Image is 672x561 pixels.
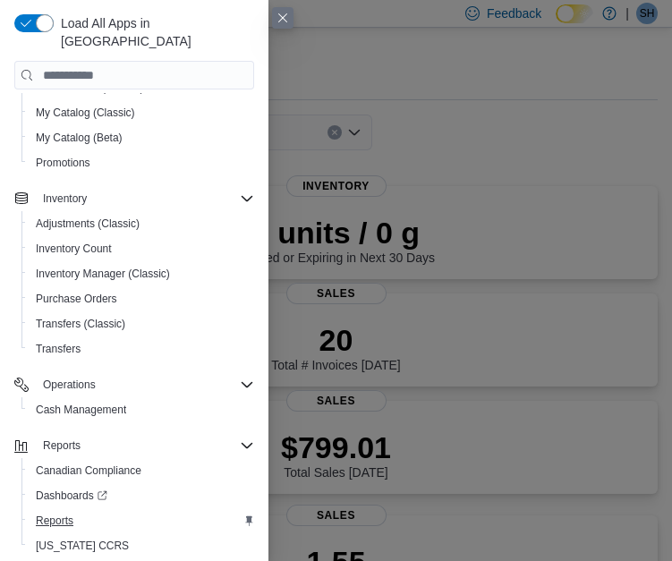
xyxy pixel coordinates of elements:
button: My Catalog (Classic) [21,100,261,125]
span: [US_STATE] CCRS [36,539,129,553]
span: Operations [43,378,96,392]
span: Cash Management [36,403,126,417]
span: Reports [29,510,254,531]
span: Inventory Count [29,238,254,259]
span: Inventory Manager (Classic) [36,267,170,281]
a: Inventory Count [29,238,119,259]
a: Inventory Manager (Classic) [29,263,177,285]
button: Inventory Count [21,236,261,261]
span: Operations [36,374,254,395]
a: My Catalog (Classic) [29,102,142,123]
span: Inventory Manager (Classic) [29,263,254,285]
span: My Catalog (Classic) [29,102,254,123]
button: Canadian Compliance [21,458,261,483]
button: My Catalog (Beta) [21,125,261,150]
a: Transfers (Classic) [29,313,132,335]
button: Operations [36,374,103,395]
span: Inventory [36,188,254,209]
span: Promotions [36,156,90,170]
span: Transfers [36,342,81,356]
span: Promotions [29,152,254,174]
button: Reports [36,435,88,456]
span: Adjustments (Classic) [29,213,254,234]
button: Operations [7,372,261,397]
span: My Catalog (Beta) [36,131,123,145]
button: Reports [21,508,261,533]
button: Transfers [21,336,261,361]
a: Purchase Orders [29,288,124,310]
span: Purchase Orders [29,288,254,310]
span: Reports [36,435,254,456]
button: Inventory Manager (Classic) [21,261,261,286]
button: Adjustments (Classic) [21,211,261,236]
button: Transfers (Classic) [21,311,261,336]
span: Cash Management [29,399,254,421]
button: [US_STATE] CCRS [21,533,261,558]
button: Purchase Orders [21,286,261,311]
button: Reports [7,433,261,458]
span: Inventory Count [36,242,112,256]
span: Dashboards [29,485,254,506]
span: Transfers [29,338,254,360]
span: Reports [36,514,73,528]
span: Transfers (Classic) [36,317,125,331]
button: Inventory [7,186,261,211]
span: My Catalog (Beta) [29,127,254,149]
button: Cash Management [21,397,261,422]
span: Transfers (Classic) [29,313,254,335]
a: Promotions [29,152,98,174]
span: Load All Apps in [GEOGRAPHIC_DATA] [54,14,254,50]
span: Purchase Orders [36,292,117,306]
a: My Catalog (Beta) [29,127,130,149]
button: Close this dialog [272,7,293,29]
span: Dashboards [36,489,107,503]
a: Dashboards [29,485,115,506]
a: Adjustments (Classic) [29,213,147,234]
a: Canadian Compliance [29,460,149,481]
a: Reports [29,510,81,531]
span: Adjustments (Classic) [36,217,140,231]
span: My Catalog (Classic) [36,106,135,120]
a: Dashboards [21,483,261,508]
span: Washington CCRS [29,535,254,557]
a: Cash Management [29,399,133,421]
a: Transfers [29,338,88,360]
span: Canadian Compliance [36,463,141,478]
button: Inventory [36,188,94,209]
span: Inventory [43,191,87,206]
a: [US_STATE] CCRS [29,535,136,557]
span: Canadian Compliance [29,460,254,481]
button: Promotions [21,150,261,175]
span: Reports [43,438,81,453]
